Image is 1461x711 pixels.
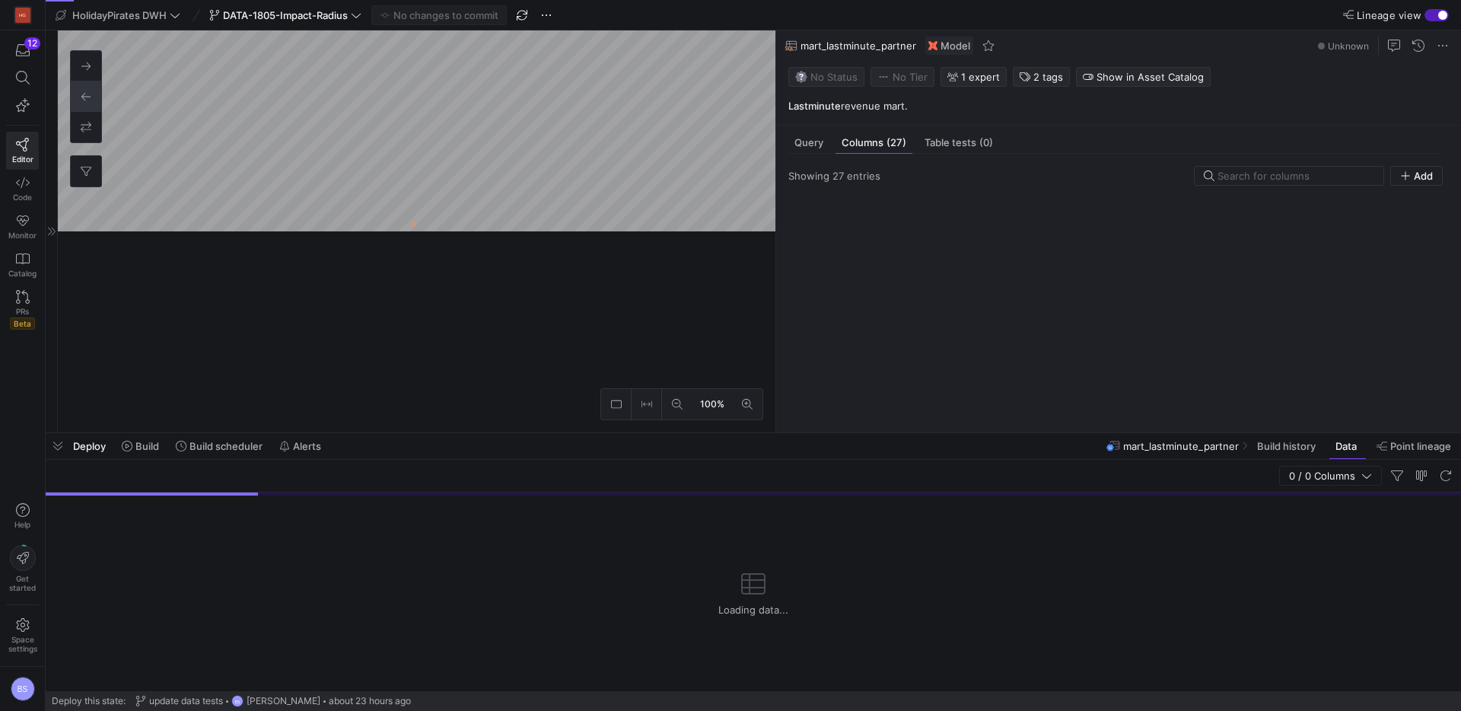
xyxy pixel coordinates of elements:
span: Help [13,520,32,529]
button: Build scheduler [169,433,269,459]
span: Add [1414,170,1433,182]
strong: Lastminute [788,100,841,112]
button: 1 expert [941,67,1007,87]
button: No tierNo Tier [871,67,934,87]
div: BS [11,677,35,701]
span: 1 expert [961,71,1000,83]
button: 2 tags [1013,67,1070,87]
span: Point lineage [1390,440,1451,452]
button: No statusNo Status [788,67,864,87]
span: Catalog [8,269,37,278]
a: HG [6,2,39,28]
button: update data testsBS[PERSON_NAME]about 23 hours ago [132,691,415,711]
img: logo.gif [406,220,428,243]
div: HG [15,8,30,23]
button: Help [6,496,39,536]
span: Editor [12,155,33,164]
span: Space settings [8,635,37,653]
button: Add [1390,166,1443,186]
span: HolidayPirates DWH [72,9,167,21]
button: Getstarted [6,539,39,598]
span: Table tests [925,138,993,148]
span: Data [1335,440,1357,452]
span: Unknown [1328,40,1369,52]
img: No tier [877,71,890,83]
span: Beta [10,317,35,330]
img: undefined [928,41,937,50]
span: Alerts [293,440,321,452]
a: Spacesettings [6,611,39,660]
button: BS [6,673,39,705]
span: Lineage view [1357,9,1421,21]
a: Monitor [6,208,39,246]
img: No status [795,71,807,83]
span: Build history [1257,440,1316,452]
span: (0) [979,138,993,148]
div: Showing 27 entries [788,170,880,182]
div: 12 [24,37,40,49]
span: Get started [9,574,36,592]
span: No Status [795,71,858,83]
a: Editor [6,132,39,170]
span: Build [135,440,159,452]
span: 0 / 0 Columns [1289,470,1361,482]
a: PRsBeta [6,284,39,336]
input: Search for columns [1217,170,1374,182]
span: DATA-1805-Impact-Radius [223,9,348,21]
p: revenue mart. [788,99,1455,113]
button: Build history [1250,433,1326,459]
button: Point lineage [1370,433,1458,459]
span: Deploy this state: [52,696,126,706]
span: about 23 hours ago [329,696,411,706]
span: No Tier [877,71,928,83]
button: 0 / 0 Columns [1279,466,1382,486]
a: Code [6,170,39,208]
span: 2 tags [1033,71,1063,83]
span: Show in Asset Catalog [1097,71,1204,83]
span: Code [13,193,32,202]
span: mart_lastminute_partner [1123,440,1239,452]
button: Data [1329,433,1367,459]
span: Query [794,138,823,148]
div: BS [231,695,243,707]
span: Model [941,40,970,52]
button: Alerts [272,433,328,459]
span: Loading data... [718,604,788,616]
button: Build [115,433,166,459]
span: Deploy [73,440,106,452]
button: Show in Asset Catalog [1076,67,1211,87]
button: HolidayPirates DWH [52,5,184,25]
a: Catalog [6,246,39,284]
span: Monitor [8,231,37,240]
span: (27) [886,138,906,148]
span: update data tests [149,696,223,706]
span: Build scheduler [189,440,263,452]
span: mart_lastminute_partner [801,40,916,52]
span: [PERSON_NAME] [247,696,320,706]
button: 12 [6,37,39,64]
button: DATA-1805-Impact-Radius [205,5,365,25]
span: PRs [16,307,29,316]
span: Columns [842,138,906,148]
